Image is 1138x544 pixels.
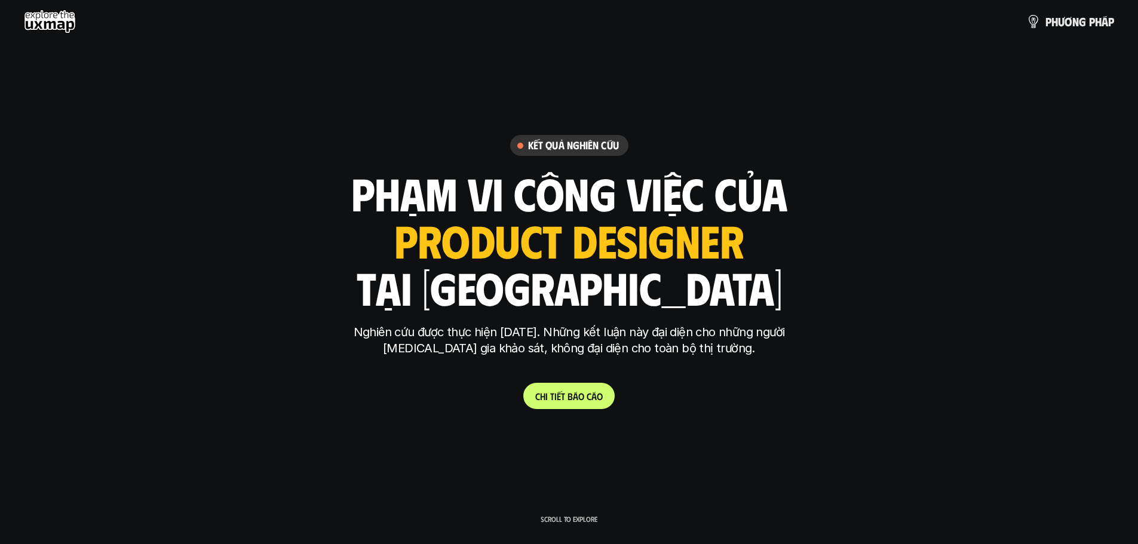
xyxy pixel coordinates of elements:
span: á [1102,15,1108,28]
span: o [597,391,603,402]
a: phươngpháp [1026,10,1114,33]
span: p [1108,15,1114,28]
span: i [545,391,548,402]
a: Chitiếtbáocáo [523,383,615,409]
span: t [561,391,565,402]
span: b [568,391,573,402]
span: h [540,391,545,402]
span: p [1045,15,1051,28]
span: á [591,391,597,402]
span: ơ [1065,15,1072,28]
h1: tại [GEOGRAPHIC_DATA] [356,262,782,312]
span: á [573,391,578,402]
span: h [1095,15,1102,28]
span: g [1079,15,1086,28]
span: o [578,391,584,402]
span: h [1051,15,1058,28]
span: C [535,391,540,402]
span: t [550,391,554,402]
p: Nghiên cứu được thực hiện [DATE]. Những kết luận này đại diện cho những người [MEDICAL_DATA] gia ... [345,324,793,356]
span: i [554,391,557,402]
span: ư [1058,15,1065,28]
span: n [1072,15,1079,28]
span: p [1089,15,1095,28]
span: c [587,391,591,402]
h6: Kết quả nghiên cứu [528,139,619,152]
p: Scroll to explore [541,515,597,523]
h1: phạm vi công việc của [351,168,787,218]
span: ế [557,391,561,402]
